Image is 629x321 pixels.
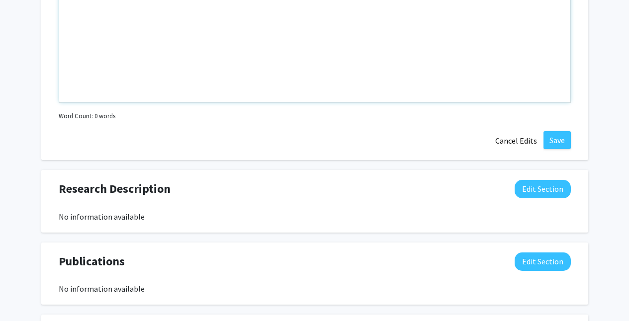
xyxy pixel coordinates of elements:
button: Save [543,131,571,149]
button: Edit Research Description [515,180,571,198]
div: No information available [59,283,571,295]
span: Research Description [59,180,171,198]
button: Edit Publications [515,252,571,271]
div: No information available [59,211,571,223]
span: Publications [59,252,125,270]
small: Word Count: 0 words [59,111,115,121]
button: Cancel Edits [489,131,543,150]
iframe: Chat [7,276,42,314]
